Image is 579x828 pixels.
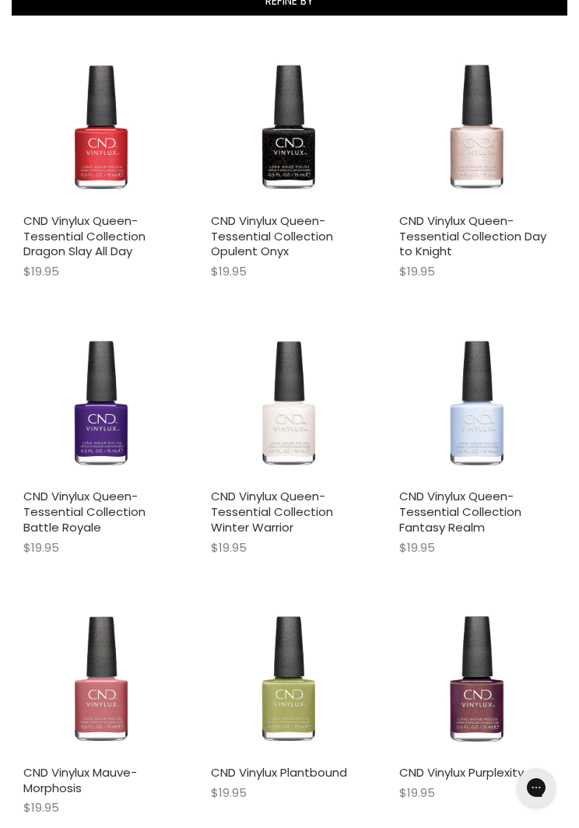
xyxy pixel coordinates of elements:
[399,212,546,259] a: CND Vinylux Queen-Tessential Collection Day to Knight
[211,784,247,801] span: $19.95
[23,48,180,205] img: CND Vinylux Queen-Tessential Collection Dragon Slay All Day
[211,325,367,481] img: CND Vinylux Queen-Tessential Collection Winter Warrior
[399,263,435,279] span: $19.95
[23,488,146,535] a: CND Vinylux Queen-Tessential Collection Battle Royale
[211,49,367,205] a: CND Vinylux Queen-Tessential Collection Opulent Onyx
[23,539,59,556] span: $19.95
[23,764,137,796] a: CND Vinylux Mauve-Morphosis
[211,601,367,757] img: CND Vinylux Plantbound
[399,49,556,205] a: CND Vinylux Queen-Tessential Collection Day to Knight
[23,263,59,279] span: $19.95
[23,799,59,816] span: $19.95
[399,539,435,556] span: $19.95
[509,763,563,812] iframe: Gorgias live chat messenger
[23,212,146,259] a: CND Vinylux Queen-Tessential Collection Dragon Slay All Day
[399,488,521,535] a: CND Vinylux Queen-Tessential Collection Fantasy Realm
[211,488,333,535] a: CND Vinylux Queen-Tessential Collection Winter Warrior
[211,212,333,259] a: CND Vinylux Queen-Tessential Collection Opulent Onyx
[399,325,556,481] img: CND Vinylux Queen-Tessential Collection Fantasy Realm
[399,764,524,781] a: CND Vinylux Purplexity
[211,48,367,205] img: CND Vinylux Queen-Tessential Collection Opulent Onyx
[211,263,247,279] span: $19.95
[23,325,180,481] img: CND Vinylux Queen-Tessential Collection Battle Royale
[23,601,180,757] img: CND Vinylux Mauve-Morphosis
[211,539,247,556] span: $19.95
[211,764,347,781] a: CND Vinylux Plantbound
[399,784,435,801] span: $19.95
[399,48,556,205] img: CND Vinylux Queen-Tessential Collection Day to Knight
[23,49,180,205] a: CND Vinylux Queen-Tessential Collection Dragon Slay All Day
[399,601,556,757] img: CND Vinylux Purplexity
